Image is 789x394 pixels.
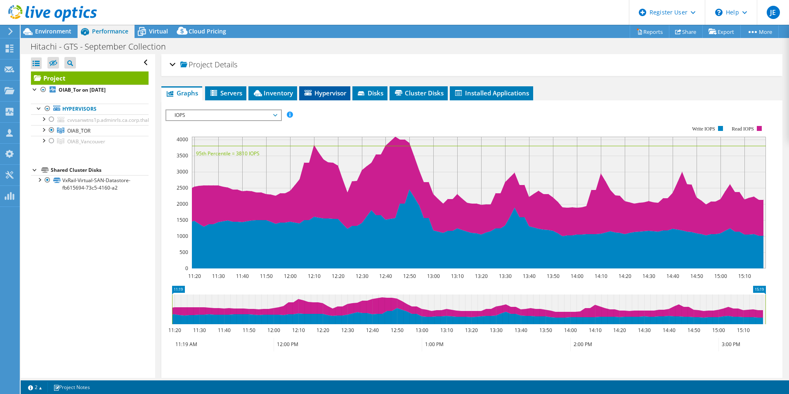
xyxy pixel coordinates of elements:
text: 0 [185,265,188,272]
text: 13:50 [539,327,552,334]
text: 12:00 [283,273,296,280]
text: 14:20 [613,327,626,334]
a: Reports [630,25,669,38]
text: 12:10 [292,327,305,334]
text: 13:10 [440,327,453,334]
text: 14:10 [588,327,601,334]
text: 13:00 [415,327,428,334]
a: VxRail-Virtual-SAN-Datastore-fb615694-73c5-4160-a2 [31,175,149,193]
span: OIAB_Vancouver [67,138,105,145]
text: 11:50 [260,273,272,280]
text: 13:50 [546,273,559,280]
span: Graphs [165,89,198,97]
text: 2500 [177,184,188,191]
text: 11:30 [212,273,224,280]
text: 14:50 [690,273,703,280]
text: 3500 [177,152,188,159]
span: IOPS [170,110,276,120]
text: 14:30 [638,327,650,334]
text: 14:40 [662,327,675,334]
text: 14:10 [594,273,607,280]
text: 13:30 [498,273,511,280]
text: 14:00 [564,327,576,334]
text: 12:50 [403,273,416,280]
text: 13:40 [522,273,535,280]
a: OIAB_Vancouver [31,136,149,147]
span: Hypervisor [303,89,346,97]
text: 11:30 [193,327,206,334]
text: 15:10 [737,327,749,334]
text: 12:20 [316,327,329,334]
span: Cloud Pricing [189,27,226,35]
span: Disks [357,89,383,97]
text: 13:00 [427,273,439,280]
span: Cluster Disks [394,89,444,97]
text: 15:00 [712,327,725,334]
div: Shared Cluster Disks [51,165,149,175]
a: OIAB_TOR [31,125,149,136]
span: Environment [35,27,71,35]
text: 14:40 [666,273,679,280]
b: OIAB_Tor on [DATE] [59,86,106,93]
h1: Hitachi - GTS - September Collection [27,42,179,51]
text: 1000 [177,233,188,240]
a: Hypervisors [31,104,149,114]
span: Details [215,59,237,69]
text: 14:20 [618,273,631,280]
text: 11:20 [188,273,201,280]
text: 500 [180,249,188,256]
span: OIAB_TOR [67,127,90,134]
text: 12:40 [379,273,392,280]
text: 15:10 [738,273,751,280]
a: Project Notes [47,382,96,392]
text: 12:40 [366,327,378,334]
span: Virtual [149,27,168,35]
text: 12:20 [331,273,344,280]
span: JE [767,6,780,19]
text: 12:10 [307,273,320,280]
text: 13:10 [451,273,463,280]
text: 1500 [177,216,188,223]
span: Inventory [253,89,293,97]
text: 11:50 [242,327,255,334]
svg: \n [715,9,723,16]
text: 11:20 [168,327,181,334]
a: cvvsanwtns1p.adminrls.ca.corp.thales [31,114,149,125]
text: 13:30 [489,327,502,334]
text: 13:20 [465,327,477,334]
text: 12:30 [355,273,368,280]
text: 13:40 [514,327,527,334]
span: Project [180,61,213,69]
a: Export [702,25,741,38]
text: 2000 [177,200,188,207]
text: 11:40 [236,273,248,280]
a: Share [669,25,703,38]
text: Write IOPS [692,126,715,132]
text: 11:40 [217,327,230,334]
text: 3000 [177,168,188,175]
text: 15:00 [714,273,727,280]
text: 12:30 [341,327,354,334]
span: Performance [92,27,128,35]
text: 14:00 [570,273,583,280]
text: 4000 [177,136,188,143]
text: 12:00 [267,327,280,334]
text: 12:50 [390,327,403,334]
a: 2 [22,382,48,392]
span: Servers [209,89,242,97]
text: 13:20 [475,273,487,280]
text: 95th Percentile = 3810 IOPS [196,150,260,157]
text: Read IOPS [732,126,754,132]
text: 14:50 [687,327,700,334]
a: More [740,25,779,38]
a: Project [31,71,149,85]
a: OIAB_Tor on [DATE] [31,85,149,95]
span: Installed Applications [454,89,529,97]
text: 14:30 [642,273,655,280]
span: cvvsanwtns1p.adminrls.ca.corp.thales [67,116,154,123]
